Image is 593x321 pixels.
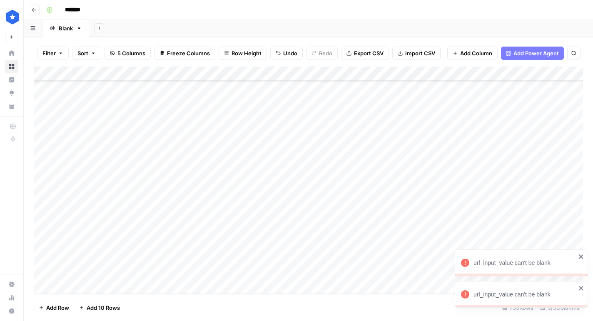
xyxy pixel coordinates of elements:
[306,47,338,60] button: Redo
[42,49,56,57] span: Filter
[405,49,435,57] span: Import CSV
[87,304,120,312] span: Add 10 Rows
[501,47,564,60] button: Add Power Agent
[5,10,20,25] img: ConsumerAffairs Logo
[5,7,18,27] button: Workspace: ConsumerAffairs
[354,49,384,57] span: Export CSV
[341,47,389,60] button: Export CSV
[34,301,74,314] button: Add Row
[5,304,18,318] button: Help + Support
[473,259,576,267] div: url_input_value can't be blank
[5,60,18,73] a: Browse
[283,49,297,57] span: Undo
[578,253,584,260] button: close
[5,291,18,304] a: Usage
[5,278,18,291] a: Settings
[117,49,145,57] span: 5 Columns
[167,49,210,57] span: Freeze Columns
[72,47,101,60] button: Sort
[392,47,441,60] button: Import CSV
[154,47,215,60] button: Freeze Columns
[105,47,151,60] button: 5 Columns
[460,49,492,57] span: Add Column
[232,49,262,57] span: Row Height
[42,20,89,37] a: Blank
[59,24,73,32] div: Blank
[513,49,559,57] span: Add Power Agent
[473,290,576,299] div: url_input_value can't be blank
[219,47,267,60] button: Row Height
[5,86,18,100] a: Opportunities
[5,47,18,60] a: Home
[319,49,332,57] span: Redo
[578,285,584,291] button: close
[74,301,125,314] button: Add 10 Rows
[5,100,18,113] a: Your Data
[46,304,69,312] span: Add Row
[447,47,498,60] button: Add Column
[77,49,88,57] span: Sort
[270,47,303,60] button: Undo
[37,47,69,60] button: Filter
[5,73,18,86] a: Insights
